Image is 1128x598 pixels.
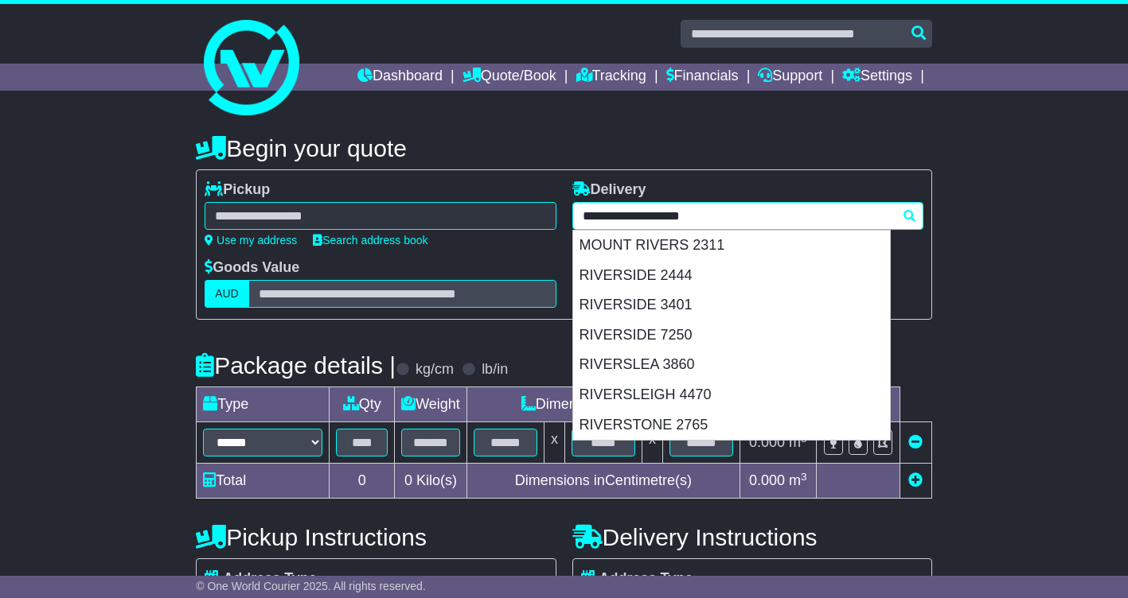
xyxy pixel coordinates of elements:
[196,352,396,379] h4: Package details |
[789,472,807,488] span: m
[330,464,395,499] td: 0
[573,261,890,291] div: RIVERSIDE 2444
[357,64,443,91] a: Dashboard
[395,464,467,499] td: Kilo(s)
[801,471,807,483] sup: 3
[573,290,890,320] div: RIVERSIDE 3401
[576,64,646,91] a: Tracking
[313,234,427,247] a: Search address book
[573,320,890,351] div: RIVERSIDE 7250
[908,434,923,450] a: Remove this item
[205,570,317,588] label: Address Type
[573,380,890,410] div: RIVERSLEIGH 4470
[205,181,270,199] label: Pickup
[197,387,330,422] td: Type
[573,231,890,261] div: MOUNT RIVERS 2311
[205,234,297,247] a: Use my address
[196,135,932,161] h4: Begin your quote
[642,422,662,464] td: x
[544,422,564,464] td: x
[758,64,822,91] a: Support
[573,410,890,441] div: RIVERSTONE 2765
[330,387,395,422] td: Qty
[466,464,740,499] td: Dimensions in Centimetre(s)
[789,434,807,450] span: m
[482,361,508,379] label: lb/in
[842,64,912,91] a: Settings
[463,64,556,91] a: Quote/Book
[666,64,739,91] a: Financials
[572,181,646,199] label: Delivery
[801,433,807,445] sup: 3
[416,361,454,379] label: kg/cm
[196,524,556,550] h4: Pickup Instructions
[573,350,890,380] div: RIVERSLEA 3860
[205,280,249,308] label: AUD
[749,472,785,488] span: 0.000
[572,524,932,550] h4: Delivery Instructions
[205,259,299,277] label: Goods Value
[395,387,467,422] td: Weight
[749,434,785,450] span: 0.000
[197,464,330,499] td: Total
[581,570,693,588] label: Address Type
[572,202,923,230] typeahead: Please provide city
[908,472,923,488] a: Add new item
[404,472,412,488] span: 0
[466,387,740,422] td: Dimensions (L x W x H)
[196,580,426,592] span: © One World Courier 2025. All rights reserved.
